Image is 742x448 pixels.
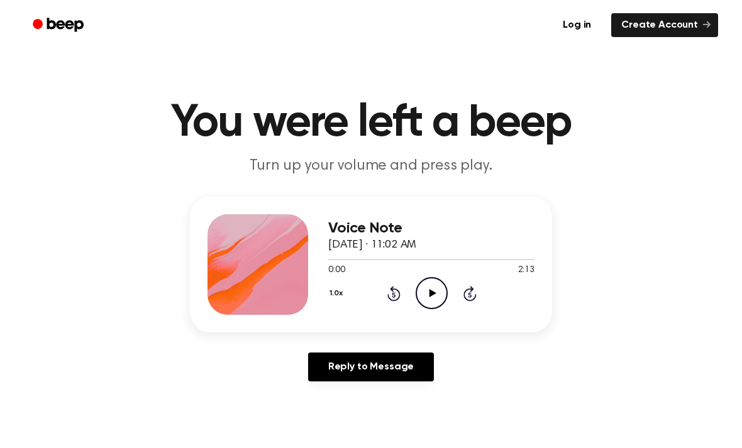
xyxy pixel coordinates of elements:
span: 0:00 [328,264,345,277]
span: [DATE] · 11:02 AM [328,239,416,251]
h3: Voice Note [328,220,534,237]
a: Beep [24,13,95,38]
span: 2:13 [518,264,534,277]
a: Log in [550,11,604,40]
button: 1.0x [328,283,347,304]
a: Create Account [611,13,718,37]
a: Reply to Message [308,352,434,381]
p: Turn up your volume and press play. [130,156,612,177]
h1: You were left a beep [49,101,693,146]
